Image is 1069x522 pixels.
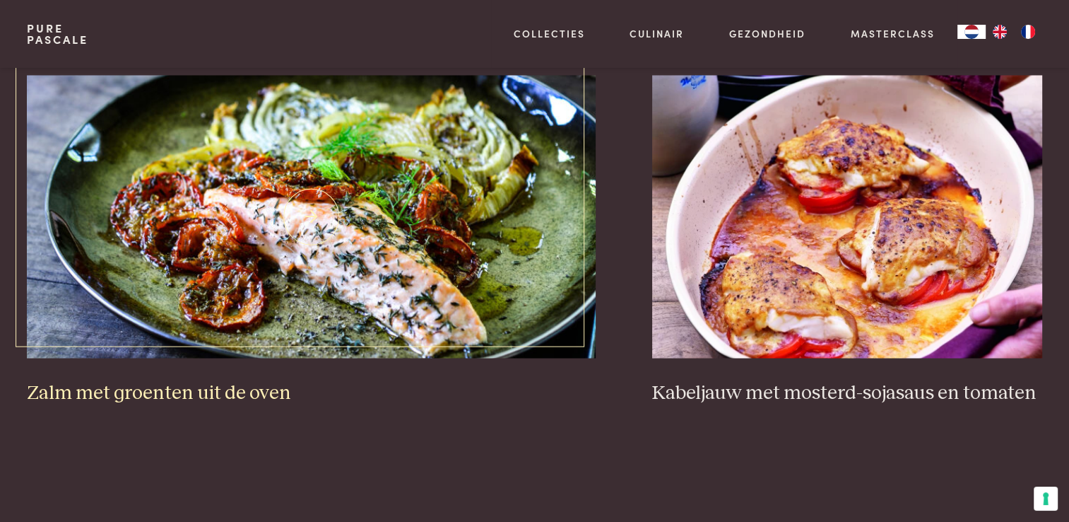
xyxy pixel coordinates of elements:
a: Zalm met groenten uit de oven Zalm met groenten uit de oven [27,75,596,405]
a: Kabeljauw met mosterd-sojasaus en tomaten Kabeljauw met mosterd-sojasaus en tomaten [652,75,1042,405]
h3: Zalm met groenten uit de oven [27,381,596,405]
a: Culinair [630,26,684,41]
a: Collecties [514,26,585,41]
a: NL [957,25,986,39]
img: Zalm met groenten uit de oven [27,75,596,358]
ul: Language list [986,25,1042,39]
div: Language [957,25,986,39]
a: FR [1014,25,1042,39]
a: Gezondheid [729,26,805,41]
img: Kabeljauw met mosterd-sojasaus en tomaten [652,75,1042,358]
a: PurePascale [27,23,88,45]
h3: Kabeljauw met mosterd-sojasaus en tomaten [652,381,1042,405]
a: EN [986,25,1014,39]
aside: Language selected: Nederlands [957,25,1042,39]
a: Masterclass [851,26,935,41]
button: Uw voorkeuren voor toestemming voor trackingtechnologieën [1034,487,1058,511]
